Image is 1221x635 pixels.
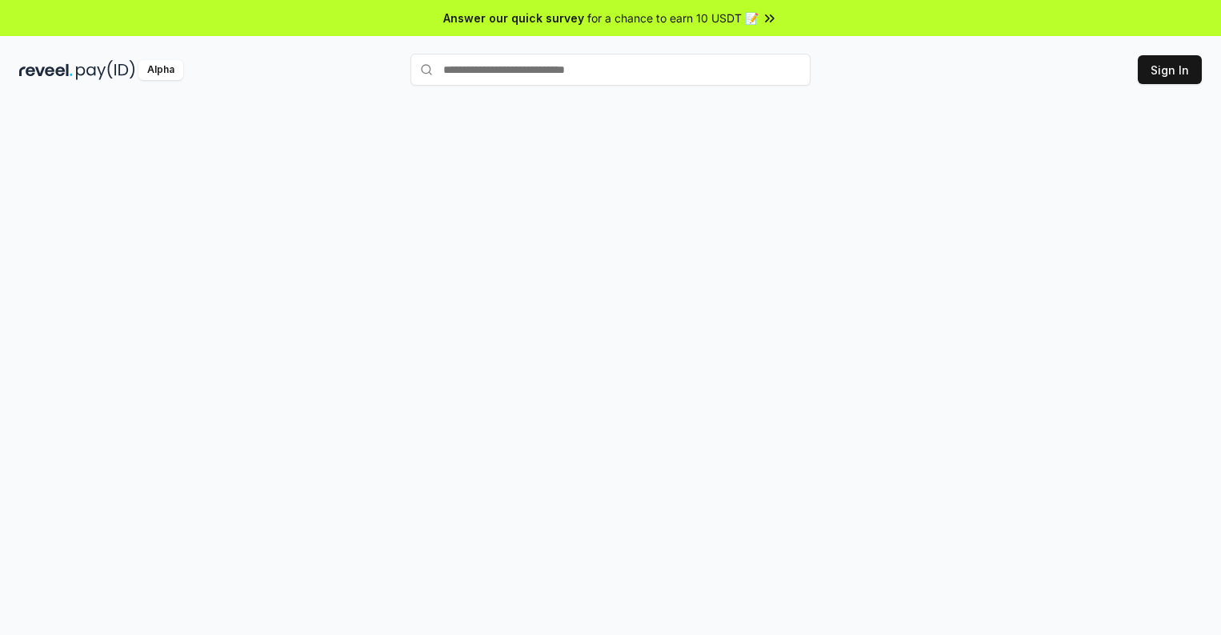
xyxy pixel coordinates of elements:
[1138,55,1202,84] button: Sign In
[76,60,135,80] img: pay_id
[587,10,759,26] span: for a chance to earn 10 USDT 📝
[138,60,183,80] div: Alpha
[19,60,73,80] img: reveel_dark
[443,10,584,26] span: Answer our quick survey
